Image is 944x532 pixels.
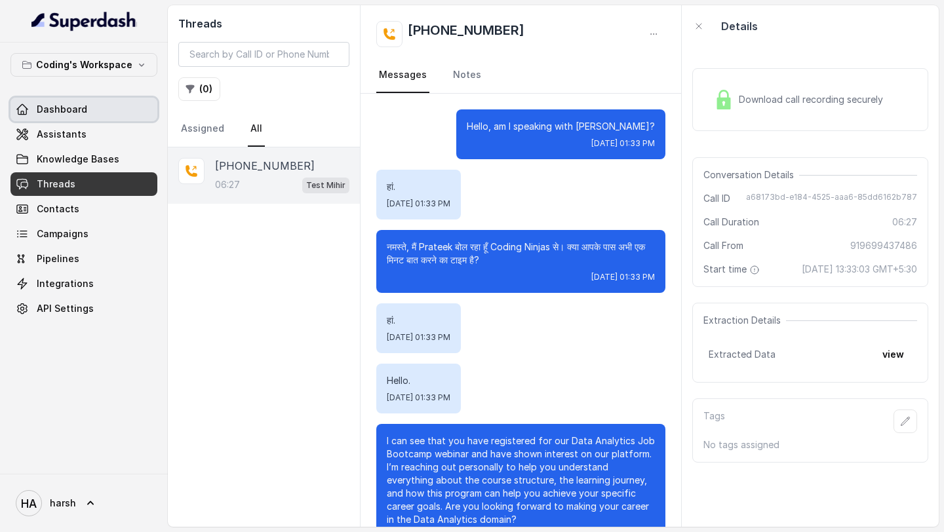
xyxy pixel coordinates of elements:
[850,239,917,252] span: 919699437486
[875,343,912,366] button: view
[10,272,157,295] a: Integrations
[709,348,776,361] span: Extracted Data
[703,239,743,252] span: Call From
[714,90,734,109] img: Lock Icon
[387,332,450,343] span: [DATE] 01:33 PM
[215,178,240,191] p: 06:27
[10,485,157,522] a: harsh
[387,374,450,387] p: Hello.
[591,138,655,149] span: [DATE] 01:33 PM
[178,77,220,101] button: (0)
[746,192,917,205] span: a68173bd-e184-4525-aaa6-85dd6162b787
[703,168,799,181] span: Conversation Details
[721,18,758,34] p: Details
[10,53,157,77] button: Coding's Workspace
[31,10,137,31] img: light.svg
[10,222,157,246] a: Campaigns
[387,434,655,526] p: I can see that you have registered for our Data Analytics Job Bootcamp webinar and have shown int...
[703,314,786,327] span: Extraction Details
[703,263,762,276] span: Start time
[467,120,655,133] p: Hello, am I speaking with [PERSON_NAME]?
[215,158,315,174] p: [PHONE_NUMBER]
[703,216,759,229] span: Call Duration
[248,111,265,147] a: All
[802,263,917,276] span: [DATE] 13:33:03 GMT+5:30
[10,247,157,271] a: Pipelines
[10,197,157,221] a: Contacts
[892,216,917,229] span: 06:27
[178,111,349,147] nav: Tabs
[36,57,132,73] p: Coding's Workspace
[703,192,730,205] span: Call ID
[178,42,349,67] input: Search by Call ID or Phone Number
[387,180,450,193] p: हां.
[376,58,665,93] nav: Tabs
[387,240,655,267] p: नमस्ते, मैं Prateek बोल रहा हूँ Coding Ninjas से। क्या आपके पास अभी एक मिनट बात करने का टाइम है?
[10,147,157,171] a: Knowledge Bases
[10,98,157,121] a: Dashboard
[178,16,349,31] h2: Threads
[739,93,888,106] span: Download call recording securely
[408,21,524,47] h2: [PHONE_NUMBER]
[387,392,450,403] span: [DATE] 01:33 PM
[306,179,345,192] p: Test Mihir
[703,438,917,451] p: No tags assigned
[703,409,725,433] p: Tags
[178,111,227,147] a: Assigned
[387,199,450,209] span: [DATE] 01:33 PM
[387,314,450,327] p: हां.
[10,297,157,320] a: API Settings
[10,172,157,196] a: Threads
[10,123,157,146] a: Assistants
[376,58,429,93] a: Messages
[450,58,484,93] a: Notes
[591,272,655,282] span: [DATE] 01:33 PM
